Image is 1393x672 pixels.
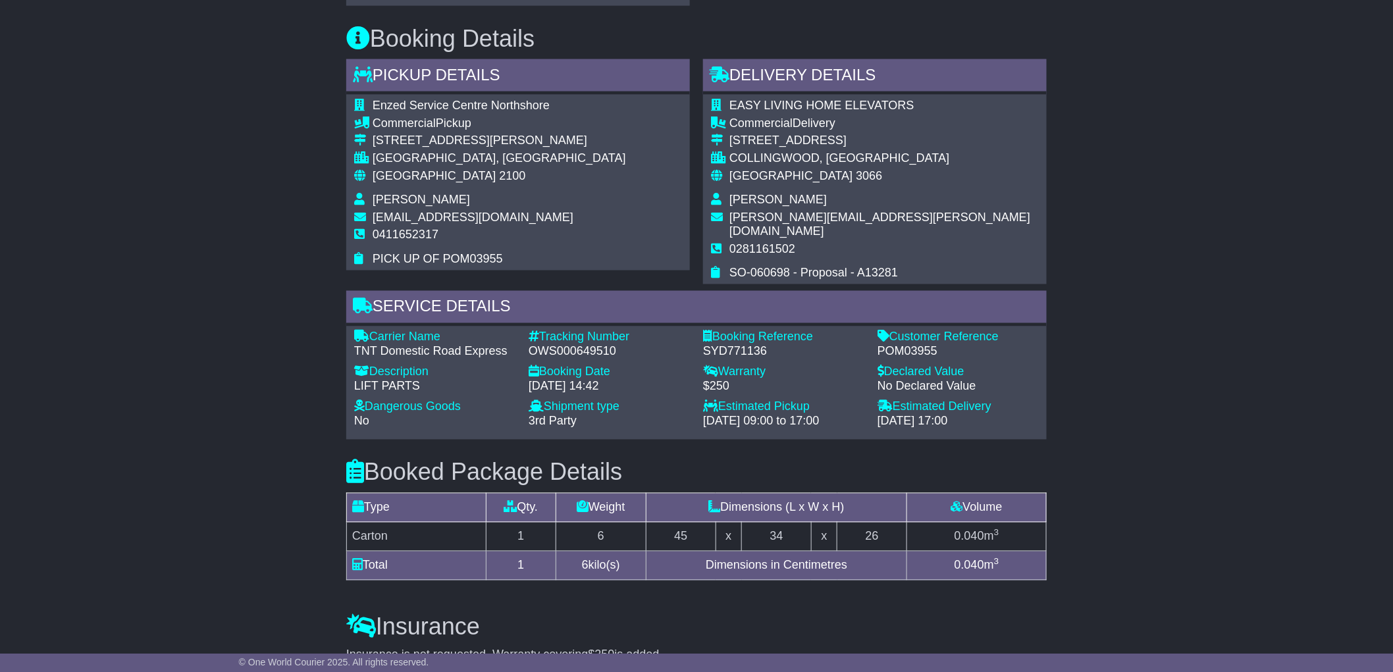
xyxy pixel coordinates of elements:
[354,415,369,428] span: No
[703,400,864,415] div: Estimated Pickup
[729,267,898,280] span: SO-060698 - Proposal - A13281
[878,400,1039,415] div: Estimated Delivery
[346,26,1047,52] h3: Booking Details
[716,523,741,552] td: x
[529,330,690,345] div: Tracking Number
[907,523,1047,552] td: m
[346,459,1047,486] h3: Booked Package Details
[729,151,1039,166] div: COLLINGWOOD, [GEOGRAPHIC_DATA]
[529,380,690,394] div: [DATE] 14:42
[373,99,550,112] span: Enzed Service Centre Northshore
[346,59,690,95] div: Pickup Details
[354,330,515,345] div: Carrier Name
[346,614,1047,640] h3: Insurance
[373,169,496,182] span: [GEOGRAPHIC_DATA]
[354,345,515,359] div: TNT Domestic Road Express
[373,228,438,241] span: 0411652317
[878,330,1039,345] div: Customer Reference
[486,552,556,581] td: 1
[811,523,837,552] td: x
[529,345,690,359] div: OWS000649510
[373,116,626,131] div: Pickup
[347,523,486,552] td: Carton
[729,116,1039,131] div: Delivery
[994,557,999,567] sup: 3
[703,365,864,380] div: Warranty
[646,494,907,523] td: Dimensions (L x W x H)
[994,528,999,538] sup: 3
[729,99,914,112] span: EASY LIVING HOME ELEVATORS
[354,365,515,380] div: Description
[373,134,626,148] div: [STREET_ADDRESS][PERSON_NAME]
[878,380,1039,394] div: No Declared Value
[347,552,486,581] td: Total
[373,252,503,265] span: PICK UP OF POM03955
[955,559,984,572] span: 0.040
[703,330,864,345] div: Booking Reference
[354,380,515,394] div: LIFT PARTS
[729,193,827,206] span: [PERSON_NAME]
[703,415,864,429] div: [DATE] 09:00 to 17:00
[529,365,690,380] div: Booking Date
[703,380,864,394] div: $250
[729,116,793,130] span: Commercial
[703,59,1047,95] div: Delivery Details
[837,523,907,552] td: 26
[556,494,646,523] td: Weight
[907,494,1047,523] td: Volume
[955,530,984,543] span: 0.040
[729,242,795,255] span: 0281161502
[703,345,864,359] div: SYD771136
[239,657,429,667] span: © One World Courier 2025. All rights reserved.
[486,523,556,552] td: 1
[556,523,646,552] td: 6
[486,494,556,523] td: Qty.
[373,211,573,224] span: [EMAIL_ADDRESS][DOMAIN_NAME]
[346,291,1047,326] div: Service Details
[878,365,1039,380] div: Declared Value
[729,169,853,182] span: [GEOGRAPHIC_DATA]
[373,116,436,130] span: Commercial
[589,648,615,661] span: $250
[373,193,470,206] span: [PERSON_NAME]
[582,559,589,572] span: 6
[729,134,1039,148] div: [STREET_ADDRESS]
[856,169,882,182] span: 3066
[354,400,515,415] div: Dangerous Goods
[499,169,525,182] span: 2100
[646,523,716,552] td: 45
[529,400,690,415] div: Shipment type
[742,523,812,552] td: 34
[529,415,577,428] span: 3rd Party
[878,345,1039,359] div: POM03955
[646,552,907,581] td: Dimensions in Centimetres
[373,151,626,166] div: [GEOGRAPHIC_DATA], [GEOGRAPHIC_DATA]
[346,648,1047,663] div: Insurance is not requested. Warranty covering is added.
[878,415,1039,429] div: [DATE] 17:00
[729,211,1030,238] span: [PERSON_NAME][EMAIL_ADDRESS][PERSON_NAME][DOMAIN_NAME]
[907,552,1047,581] td: m
[347,494,486,523] td: Type
[556,552,646,581] td: kilo(s)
